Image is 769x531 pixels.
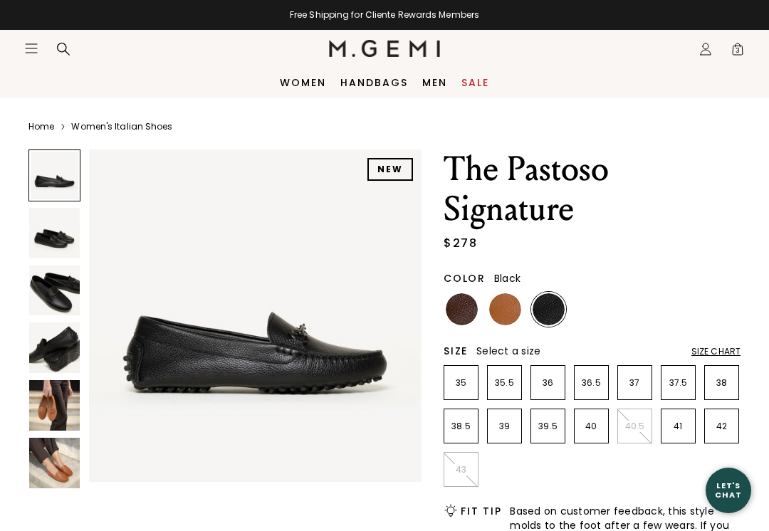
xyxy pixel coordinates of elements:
[422,77,447,88] a: Men
[706,481,751,499] div: Let's Chat
[444,421,478,432] p: 38.5
[705,377,738,389] p: 38
[29,265,80,316] img: The Pastoso Signature
[618,377,652,389] p: 37
[24,41,38,56] button: Open site menu
[705,421,738,432] p: 42
[488,421,521,432] p: 39
[444,464,478,475] p: 43
[29,380,80,431] img: The Pastoso Signature
[446,293,478,325] img: Chocolate
[461,77,489,88] a: Sale
[29,438,80,488] img: The Pastoso Signature
[476,344,540,358] span: Select a size
[461,505,501,517] h2: Fit Tip
[444,149,741,229] h1: The Pastoso Signature
[444,235,477,252] div: $278
[444,377,478,389] p: 35
[29,208,80,258] img: The Pastoso Signature
[533,293,565,325] img: Black
[691,346,741,357] div: Size Chart
[444,345,468,357] h2: Size
[531,421,565,432] p: 39.5
[89,149,422,482] img: The Pastoso Signature
[661,377,695,389] p: 37.5
[329,40,441,57] img: M.Gemi
[661,421,695,432] p: 41
[340,77,408,88] a: Handbags
[71,121,172,132] a: Women's Italian Shoes
[489,293,521,325] img: Tan
[28,121,54,132] a: Home
[488,377,521,389] p: 35.5
[367,158,413,181] div: NEW
[575,421,608,432] p: 40
[444,273,486,284] h2: Color
[731,45,745,59] span: 3
[618,421,652,432] p: 40.5
[494,271,520,285] span: Black
[575,377,608,389] p: 36.5
[280,77,326,88] a: Women
[29,322,80,373] img: The Pastoso Signature
[531,377,565,389] p: 36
